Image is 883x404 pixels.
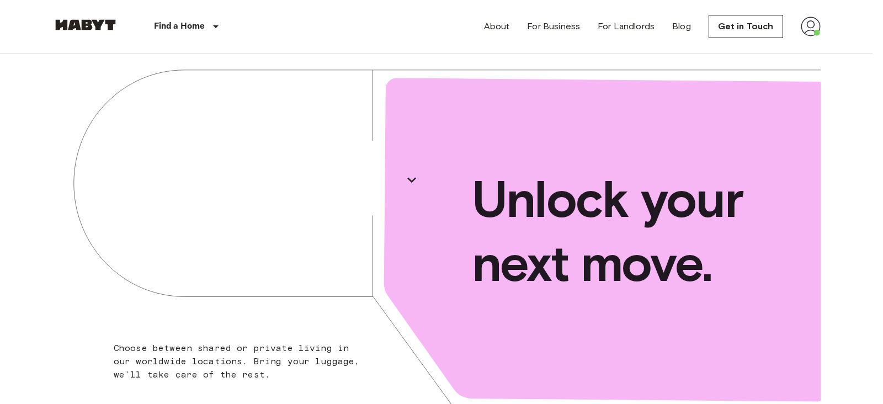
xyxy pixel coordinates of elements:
[598,20,655,33] a: For Landlords
[52,19,119,30] img: Habyt
[801,17,821,36] img: avatar
[154,20,205,33] p: Find a Home
[114,342,367,381] p: Choose between shared or private living in our worldwide locations. Bring your luggage, we'll tak...
[527,20,580,33] a: For Business
[484,20,510,33] a: About
[709,15,783,38] a: Get in Touch
[472,167,803,295] p: Unlock your next move.
[672,20,691,33] a: Blog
